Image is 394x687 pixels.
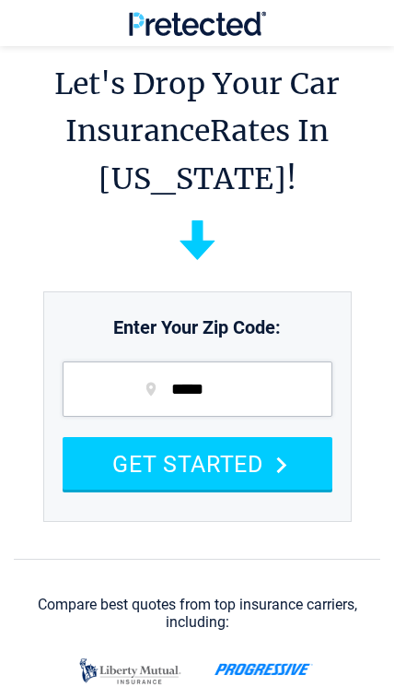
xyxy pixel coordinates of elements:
p: Enter Your Zip Code: [44,297,351,341]
button: GET STARTED [63,437,332,490]
div: Compare best quotes from top insurance carriers, including: [14,597,380,631]
img: progressive [214,663,313,676]
h1: Let's Drop Your Car Insurance Rates In [US_STATE]! [14,60,380,202]
input: zip code [63,361,332,417]
img: Pretected Logo [129,11,266,36]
